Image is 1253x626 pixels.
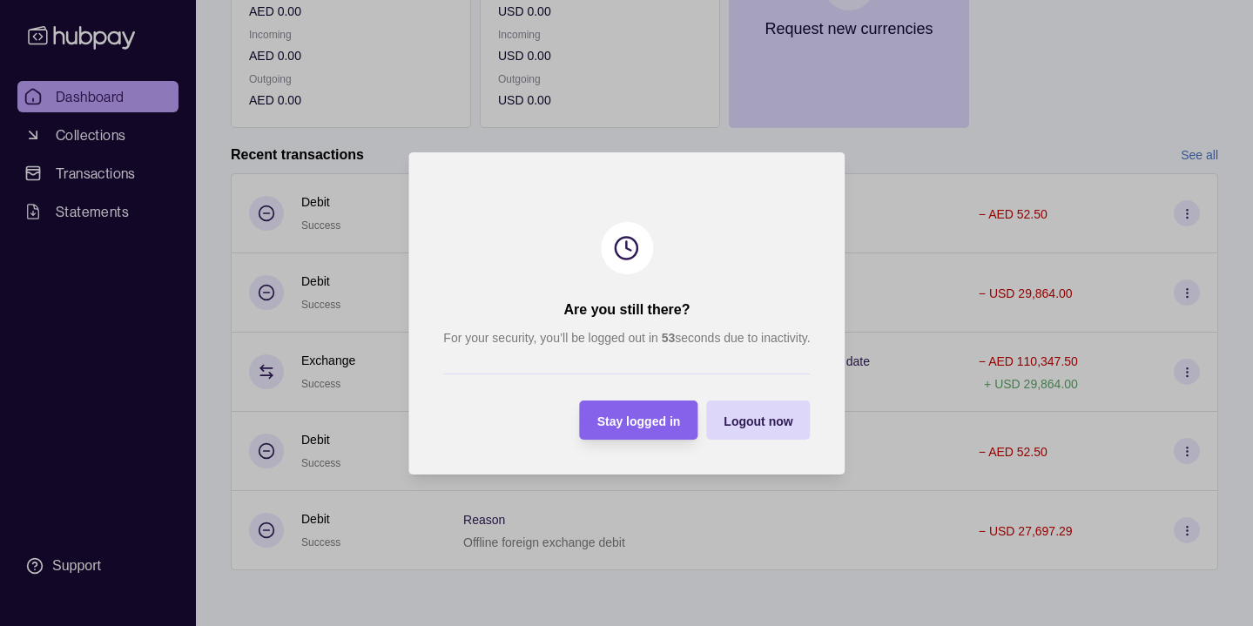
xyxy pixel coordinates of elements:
button: Logout now [706,401,810,440]
strong: 53 [661,331,675,345]
p: For your security, you’ll be logged out in seconds due to inactivity. [443,328,810,347]
span: Stay logged in [596,414,680,427]
span: Logout now [724,414,792,427]
h2: Are you still there? [563,300,690,320]
button: Stay logged in [579,401,697,440]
